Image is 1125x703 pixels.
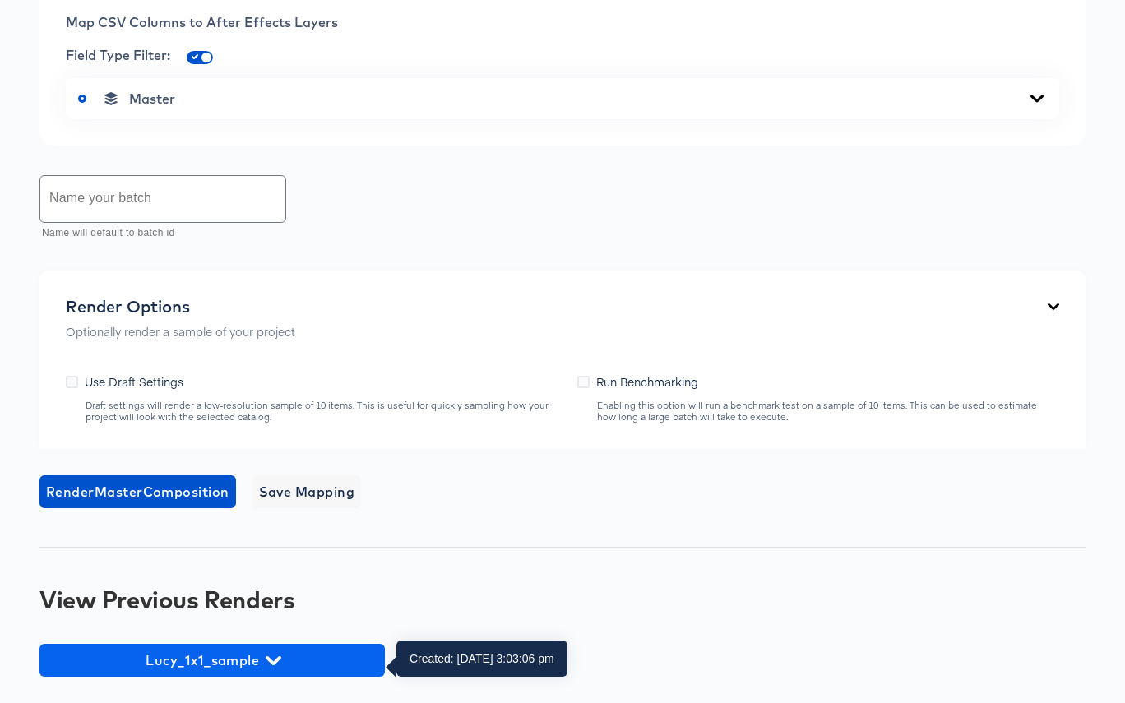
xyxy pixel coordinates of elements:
[39,644,385,677] button: Lucy_1x1_sample
[48,649,377,672] span: Lucy_1x1_sample
[46,480,229,503] span: Render Master Composition
[66,297,295,317] div: Render Options
[66,47,170,63] span: Field Type Filter:
[596,373,698,390] span: Run Benchmarking
[85,373,183,390] span: Use Draft Settings
[85,400,561,423] div: Draft settings will render a low-resolution sample of 10 items. This is useful for quickly sampli...
[596,400,1059,423] div: Enabling this option will run a benchmark test on a sample of 10 items. This can be used to estim...
[42,225,275,242] p: Name will default to batch id
[66,14,338,30] span: Map CSV Columns to After Effects Layers
[129,90,175,107] span: Master
[66,323,295,340] p: Optionally render a sample of your project
[252,475,362,508] button: Save Mapping
[259,480,355,503] span: Save Mapping
[39,586,1086,613] div: View Previous Renders
[39,475,236,508] button: RenderMasterComposition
